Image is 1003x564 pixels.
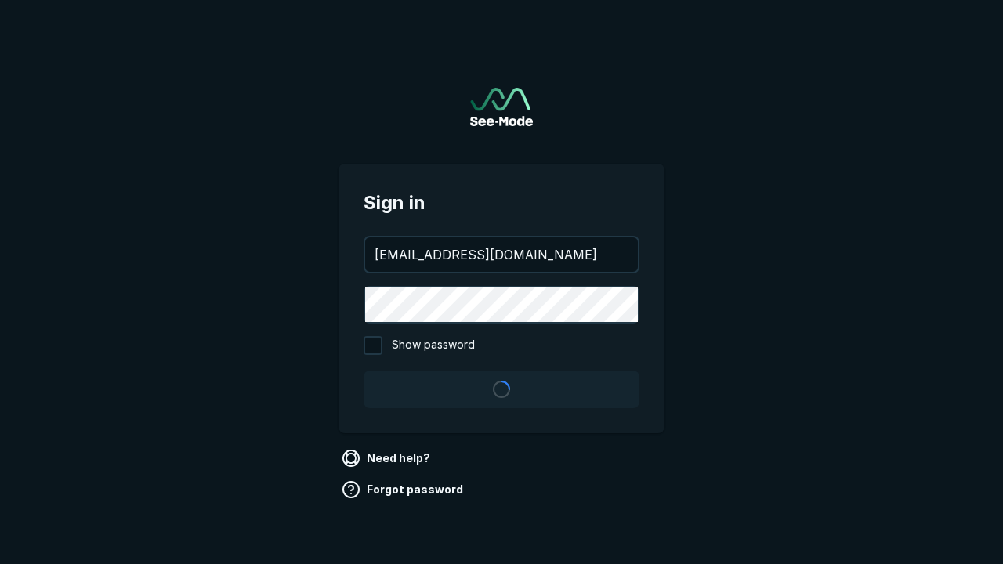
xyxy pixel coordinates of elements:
a: Forgot password [339,477,469,502]
input: your@email.com [365,237,638,272]
a: Go to sign in [470,88,533,126]
span: Show password [392,336,475,355]
img: See-Mode Logo [470,88,533,126]
span: Sign in [364,189,639,217]
a: Need help? [339,446,436,471]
